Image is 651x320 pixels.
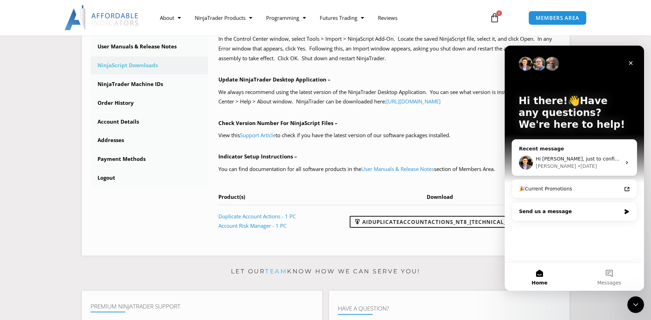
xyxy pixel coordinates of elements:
[218,119,338,126] b: Check Version Number For NinjaScript Files –
[240,132,276,139] a: Support Article
[64,5,139,30] img: LogoAI | Affordable Indicators – NinjaTrader
[218,164,561,174] p: You can find documentation for all software products in the section of Members Area.
[82,266,569,277] p: Let our know how we can serve you!
[70,217,139,245] button: Messages
[528,11,587,25] a: MEMBERS AREA
[371,10,404,26] a: Reviews
[7,156,132,175] div: Send us a message
[93,235,117,240] span: Messages
[536,15,579,21] span: MEMBERS AREA
[218,153,297,160] b: Indicator Setup Instructions –
[91,38,208,56] a: User Manuals & Release Notes
[91,150,208,168] a: Payment Methods
[505,46,644,291] iframe: Intercom live chat
[120,11,132,24] div: Close
[91,113,208,131] a: Account Details
[31,110,250,116] span: Hi [PERSON_NAME], just to confirm are you on the latest version? Check Software Version
[350,216,529,228] a: AIDuplicateAccountActions_NT8_[TECHNICAL_ID].zip
[91,94,208,112] a: Order History
[218,193,245,200] span: Product(s)
[338,305,561,312] h4: Have A Question?
[218,76,331,83] b: Update NinjaTrader Desktop Application –
[218,34,561,63] p: In the Control Center window, select Tools > Import > NinjaScript Add-On. Locate the saved NinjaS...
[361,165,434,172] a: User Manuals & Release Notes
[218,87,561,107] p: We always recommend using the latest version of the NinjaTrader Desktop Application. You can see ...
[73,117,92,124] div: • [DATE]
[14,162,116,170] div: Send us a message
[218,222,286,229] a: Account Risk Manager - 1 PC
[10,137,129,150] a: 🎉Current Promotions
[91,56,208,75] a: NinjaScript Downloads
[265,268,287,275] a: team
[188,10,259,26] a: NinjaTrader Products
[218,213,296,220] a: Duplicate Account Actions - 1 PC
[91,131,208,149] a: Addresses
[91,19,208,187] nav: Account pages
[14,140,117,147] div: 🎉Current Promotions
[259,10,313,26] a: Programming
[313,10,371,26] a: Futures Trading
[27,235,42,240] span: Home
[627,296,644,313] iframe: Intercom live chat
[153,10,482,26] nav: Menu
[91,303,313,310] h4: Premium NinjaTrader Support
[91,169,208,187] a: Logout
[153,10,188,26] a: About
[386,98,441,105] a: [URL][DOMAIN_NAME]
[91,75,208,93] a: NinjaTrader Machine IDs
[427,193,453,200] span: Download
[218,131,561,140] p: View this to check if you have the latest version of our software packages installed.
[31,117,71,124] div: [PERSON_NAME]
[479,8,510,28] a: 0
[496,10,502,16] span: 0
